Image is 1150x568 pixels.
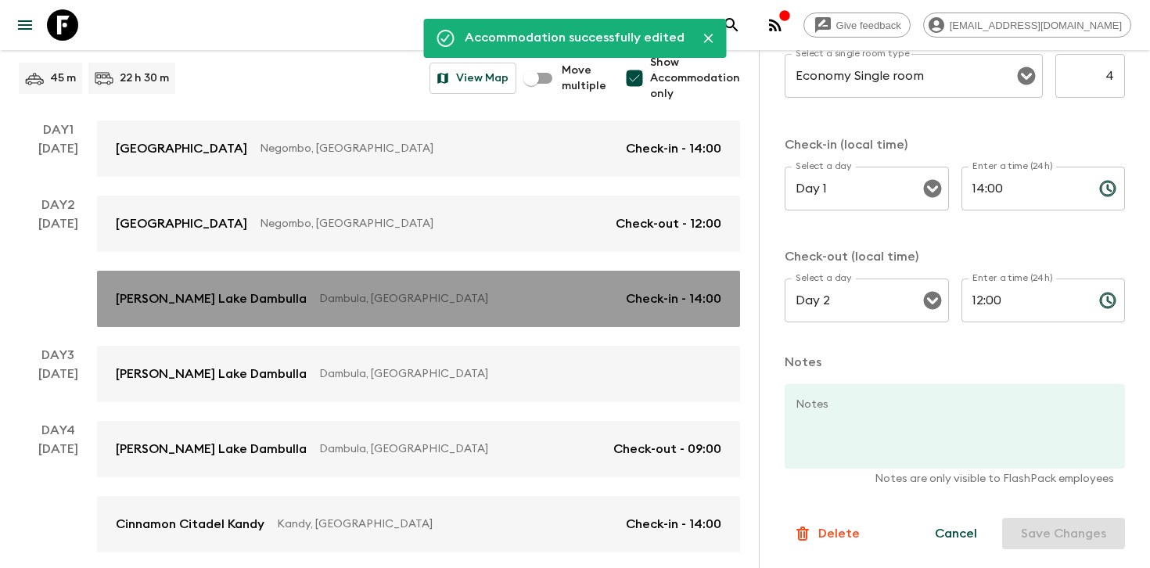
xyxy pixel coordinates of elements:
[785,247,1125,266] p: Check-out (local time)
[19,120,97,139] p: Day 1
[697,27,721,50] button: Close
[97,421,740,477] a: [PERSON_NAME] Lake DambullaDambula, [GEOGRAPHIC_DATA]Check-out - 09:00
[923,13,1131,38] div: [EMAIL_ADDRESS][DOMAIN_NAME]
[116,139,247,158] p: [GEOGRAPHIC_DATA]
[626,515,721,534] p: Check-in - 14:00
[941,20,1130,31] span: [EMAIL_ADDRESS][DOMAIN_NAME]
[319,291,613,307] p: Dambula, [GEOGRAPHIC_DATA]
[116,515,264,534] p: Cinnamon Citadel Kandy
[616,214,721,233] p: Check-out - 12:00
[19,421,97,440] p: Day 4
[961,167,1087,210] input: hh:mm
[116,214,247,233] p: [GEOGRAPHIC_DATA]
[922,289,943,311] button: Open
[429,63,516,94] button: View Map
[19,196,97,214] p: Day 2
[1092,285,1123,316] button: Choose time, selected time is 12:00 PM
[796,271,851,285] label: Select a day
[562,63,606,94] span: Move multiple
[465,23,685,53] div: Accommodation successfully edited
[277,516,613,532] p: Kandy, [GEOGRAPHIC_DATA]
[972,271,1053,285] label: Enter a time (24h)
[319,366,709,382] p: Dambula, [GEOGRAPHIC_DATA]
[796,471,1114,487] p: Notes are only visible to FlashPack employees
[97,271,740,327] a: [PERSON_NAME] Lake DambullaDambula, [GEOGRAPHIC_DATA]Check-in - 14:00
[613,440,721,458] p: Check-out - 09:00
[97,196,740,252] a: [GEOGRAPHIC_DATA]Negombo, [GEOGRAPHIC_DATA]Check-out - 12:00
[972,160,1053,173] label: Enter a time (24h)
[626,139,721,158] p: Check-in - 14:00
[818,524,860,543] p: Delete
[38,214,78,327] div: [DATE]
[916,518,996,549] button: Cancel
[319,441,601,457] p: Dambula, [GEOGRAPHIC_DATA]
[50,70,76,86] p: 45 m
[38,139,78,177] div: [DATE]
[796,160,851,173] label: Select a day
[803,13,911,38] a: Give feedback
[116,365,307,383] p: [PERSON_NAME] Lake Dambulla
[650,55,740,102] span: Show Accommodation only
[116,440,307,458] p: [PERSON_NAME] Lake Dambulla
[626,289,721,308] p: Check-in - 14:00
[120,70,169,86] p: 22 h 30 m
[796,47,910,60] label: Select a single room type
[716,9,747,41] button: search adventures
[260,216,603,232] p: Negombo, [GEOGRAPHIC_DATA]
[785,135,1125,154] p: Check-in (local time)
[1092,173,1123,204] button: Choose time, selected time is 2:00 PM
[785,353,1125,372] p: Notes
[922,178,943,200] button: Open
[9,9,41,41] button: menu
[828,20,910,31] span: Give feedback
[260,141,613,156] p: Negombo, [GEOGRAPHIC_DATA]
[38,440,78,552] div: [DATE]
[97,346,740,402] a: [PERSON_NAME] Lake DambullaDambula, [GEOGRAPHIC_DATA]
[19,346,97,365] p: Day 3
[38,365,78,402] div: [DATE]
[785,518,868,549] button: Delete
[97,496,740,552] a: Cinnamon Citadel KandyKandy, [GEOGRAPHIC_DATA]Check-in - 14:00
[961,279,1087,322] input: hh:mm
[1015,65,1037,87] button: Open
[97,120,740,177] a: [GEOGRAPHIC_DATA]Negombo, [GEOGRAPHIC_DATA]Check-in - 14:00
[116,289,307,308] p: [PERSON_NAME] Lake Dambulla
